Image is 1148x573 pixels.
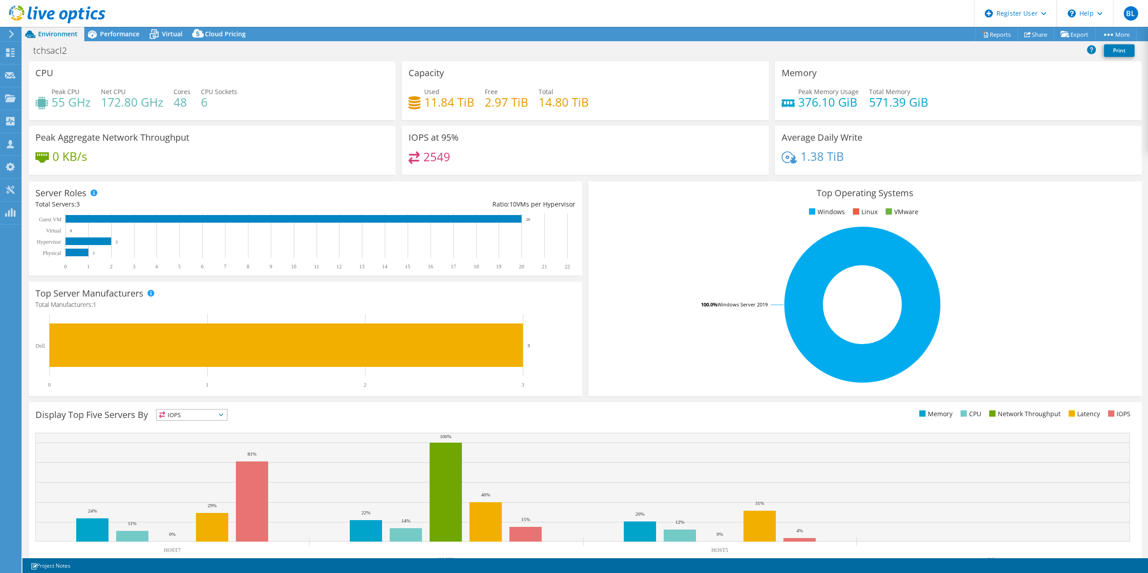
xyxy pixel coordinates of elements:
[481,492,490,497] text: 40%
[917,409,952,419] li: Memory
[206,382,209,388] text: 1
[539,97,589,107] h4: 14.80 TiB
[52,151,87,161] h4: 0 KB/s
[169,531,176,537] text: 0%
[424,97,474,107] h4: 11.84 TiB
[110,263,113,270] text: 2
[93,251,95,255] text: 1
[711,547,728,553] text: HOST5
[440,434,452,439] text: 100%
[782,133,862,142] h3: Average Daily Write
[539,87,553,96] span: Total
[201,87,237,96] span: CPU Sockets
[522,382,524,388] text: 3
[485,97,528,107] h4: 2.97 TiB
[675,519,684,525] text: 12%
[485,87,498,96] span: Free
[116,240,118,244] text: 2
[1066,409,1100,419] li: Latency
[1104,44,1135,57] a: Print
[796,528,803,533] text: 4%
[29,46,81,56] h1: tchsacl2
[162,30,183,38] span: Virtual
[382,263,387,270] text: 14
[565,263,570,270] text: 22
[314,263,319,270] text: 11
[35,289,143,298] h3: Top Server Manufacturers
[76,200,80,208] span: 3
[87,263,90,270] text: 1
[164,547,180,553] text: HOST7
[205,30,246,38] span: Cloud Pricing
[35,68,53,78] h3: CPU
[291,263,296,270] text: 10
[798,87,859,96] span: Peak Memory Usage
[270,263,272,270] text: 9
[869,87,910,96] span: Total Memory
[361,510,370,515] text: 22%
[869,97,928,107] h4: 571.39 GiB
[305,199,575,209] div: Ratio: VMs per Hypervisor
[174,87,191,96] span: Cores
[178,263,181,270] text: 5
[755,500,764,506] text: 31%
[35,199,305,209] div: Total Servers:
[35,300,575,310] h4: Total Manufacturers:
[1124,6,1138,21] span: BL
[405,263,410,270] text: 15
[46,228,61,234] text: Virtual
[428,263,433,270] text: 16
[52,87,79,96] span: Peak CPU
[100,30,139,38] span: Performance
[336,263,342,270] text: 12
[1068,9,1076,17] svg: \n
[52,97,91,107] h4: 55 GHz
[35,133,189,142] h3: Peak Aggregate Network Throughput
[409,133,459,142] h3: IOPS at 95%
[128,521,137,526] text: 11%
[93,300,96,309] span: 1
[208,503,217,508] text: 29%
[474,263,479,270] text: 18
[43,250,61,256] text: Physical
[101,97,163,107] h4: 172.80 GHz
[133,263,135,270] text: 3
[157,409,227,420] span: IOPS
[1018,27,1054,41] a: Share
[224,263,226,270] text: 7
[987,409,1061,419] li: Network Throughput
[37,239,61,245] text: Hypervisor
[527,343,530,348] text: 3
[1095,27,1137,41] a: More
[717,531,723,537] text: 0%
[247,263,249,270] text: 8
[883,207,918,217] li: VMware
[526,217,531,222] text: 20
[595,188,1135,198] h3: Top Operating Systems
[401,518,410,523] text: 14%
[519,263,524,270] text: 20
[409,68,444,78] h3: Capacity
[851,207,878,217] li: Linux
[248,451,257,457] text: 81%
[521,517,530,522] text: 15%
[987,556,999,563] text: Other
[782,68,817,78] h3: Memory
[48,382,51,388] text: 0
[451,263,456,270] text: 17
[38,30,78,38] span: Environment
[1054,27,1096,41] a: Export
[155,263,158,270] text: 4
[24,560,77,571] a: Project Notes
[364,382,366,388] text: 2
[35,343,45,349] text: Dell
[635,511,644,517] text: 20%
[509,200,517,208] span: 10
[496,263,501,270] text: 19
[1106,409,1131,419] li: IOPS
[174,97,191,107] h4: 48
[424,87,439,96] span: Used
[975,27,1018,41] a: Reports
[798,97,859,107] h4: 376.10 GiB
[101,87,126,96] span: Net CPU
